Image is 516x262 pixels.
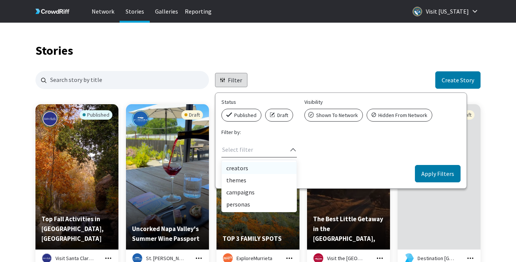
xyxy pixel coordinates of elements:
[41,214,112,244] p: Top Fall Activities in Santa Clarita, CA
[55,254,94,262] p: Visit Santa Clarita
[307,244,390,251] a: Preview story titled 'The Best Little Getaway in the Santa Ynez Valley, CA'
[35,71,209,89] input: Search for stories by name. Press enter to submit.
[217,244,299,251] a: Preview story titled 'TOP 3 FAMILY SPOTS'
[222,174,296,186] div: themes
[146,254,184,262] p: St. [PERSON_NAME]
[413,7,422,16] img: Logo for Visit California
[221,129,461,135] h5: Filter by:
[228,76,242,85] p: Filter
[222,162,296,174] div: creators
[415,165,461,182] button: Apply Filters
[181,110,203,120] div: Draft
[126,244,209,251] a: Preview story titled 'Uncorked Napa Valley's Summer Wine Passport'
[327,254,365,262] p: Visit the [GEOGRAPHIC_DATA]
[435,71,481,89] button: Create a new story in story creator application
[234,111,256,119] span: Published
[378,111,427,119] span: Hidden from Network
[35,45,481,56] h1: Stories
[221,99,297,105] h5: Status
[222,146,253,153] div: Select filter
[80,110,112,120] div: Published
[277,111,288,119] span: Draft
[222,186,296,198] div: campaigns
[35,244,118,251] a: Preview story titled 'Top Fall Activities in Santa Clarita, CA'
[426,5,469,17] p: Visit [US_STATE]
[215,73,247,88] button: Filter
[316,111,358,119] span: Shown to Network
[223,234,293,244] p: TOP 3 FAMILY SPOTS
[222,198,296,210] div: personas
[418,254,456,262] p: Destination [GEOGRAPHIC_DATA]
[41,110,58,127] img: Visit Santa Clarita
[132,224,203,244] p: Uncorked Napa Valley's Summer Wine Passport
[221,99,461,182] form: select story filters
[304,99,461,105] h5: Visibility
[236,254,272,262] p: ExploreMurrieta
[313,214,384,244] p: The Best Little Getaway in the Santa Ynez Valley, CA
[132,110,149,127] img: St. Helena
